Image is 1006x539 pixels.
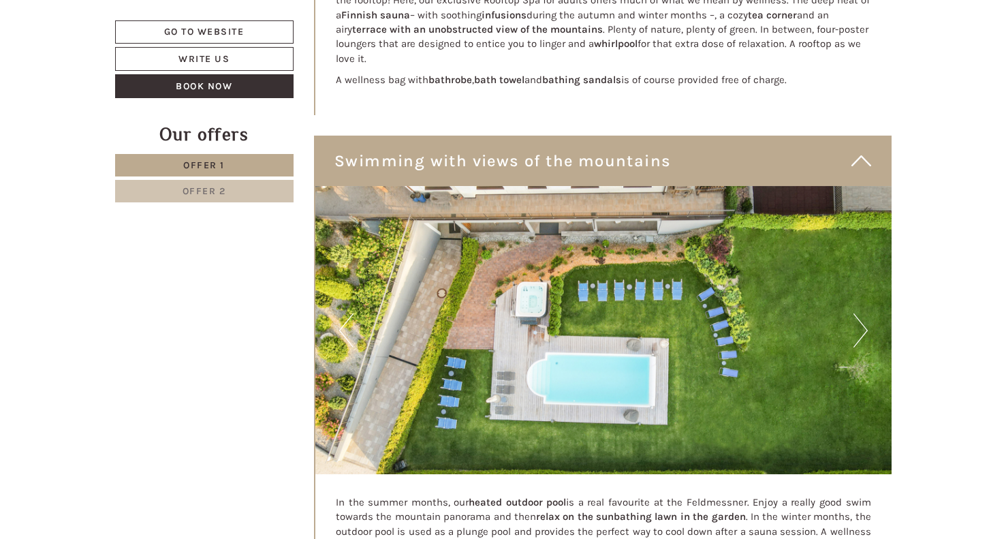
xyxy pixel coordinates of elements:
[352,23,603,35] strong: terrace with an unobstructed view of the mountains
[183,185,226,197] span: Offer 2
[115,20,294,44] a: Go to website
[428,74,472,86] strong: bathrobe
[341,9,410,21] strong: Finnish sauna
[244,10,292,33] div: [DATE]
[748,9,797,21] strong: tea corner
[10,37,165,78] div: Hello, how can we help you?
[853,313,868,348] button: Next
[482,9,526,21] strong: infusions
[20,66,158,76] small: 11:06
[464,359,535,383] button: Send
[336,73,871,87] p: A wellness bag with , and is of course provided free of charge.
[314,136,892,186] div: Swimming with views of the mountains
[469,496,566,508] strong: heated outdoor pool
[115,122,294,147] div: Our offers
[339,313,353,348] button: Previous
[115,47,294,71] a: Write us
[536,510,746,523] strong: relax on the sunbathing lawn in the garden
[474,74,524,86] strong: bath towel
[183,159,225,171] span: Offer 1
[115,74,294,98] a: Book now
[594,37,638,50] strong: whirlpool
[20,40,158,50] div: Hotel B&B Feldmessner
[542,74,621,86] strong: bathing sandals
